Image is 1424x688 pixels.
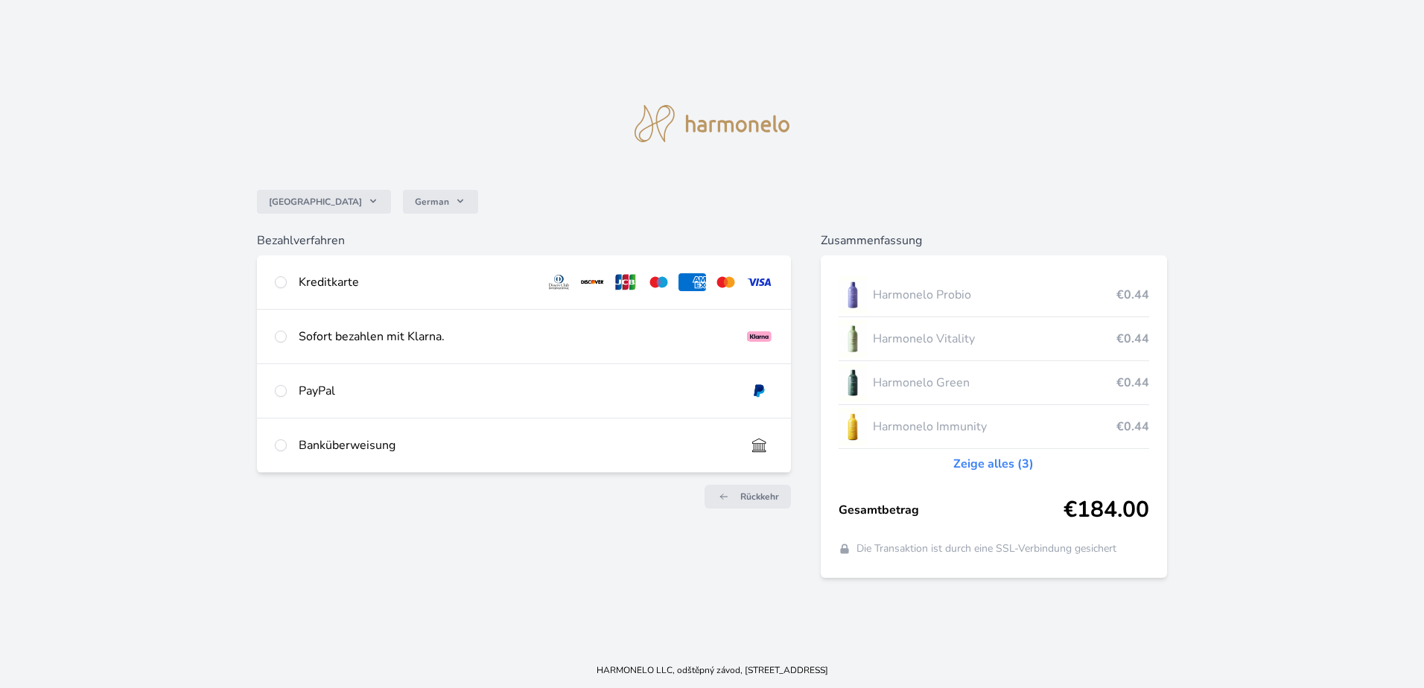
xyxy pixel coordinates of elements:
img: bankTransfer_IBAN.svg [746,436,773,454]
span: Harmonelo Vitality [873,330,1116,348]
span: €0.44 [1116,286,1149,304]
span: German [415,196,449,208]
span: €0.44 [1116,374,1149,392]
button: German [403,190,478,214]
span: €184.00 [1064,497,1149,523]
img: visa.svg [746,273,773,291]
span: [GEOGRAPHIC_DATA] [269,196,362,208]
button: [GEOGRAPHIC_DATA] [257,190,391,214]
span: Harmonelo Probio [873,286,1116,304]
span: Rückkehr [740,491,779,503]
div: PayPal [299,382,734,400]
span: Harmonelo Immunity [873,418,1116,436]
img: discover.svg [579,273,606,291]
img: paypal.svg [746,382,773,400]
span: Die Transaktion ist durch eine SSL-Verbindung gesichert [856,541,1116,556]
span: €0.44 [1116,418,1149,436]
img: mc.svg [712,273,740,291]
img: logo.svg [635,105,789,142]
span: Harmonelo Green [873,374,1116,392]
h6: Zusammenfassung [821,232,1167,249]
img: maestro.svg [645,273,673,291]
img: klarna_paynow.svg [746,328,773,345]
a: Zeige alles (3) [953,455,1034,473]
img: CLEAN_GREEN_se_stinem_x-lo.jpg [839,364,867,401]
div: Sofort bezahlen mit Klarna. [299,328,734,345]
img: jcb.svg [612,273,640,291]
img: IMMUNITY_se_stinem_x-lo.jpg [839,408,867,445]
img: CLEAN_PROBIO_se_stinem_x-lo.jpg [839,276,867,313]
img: diners.svg [545,273,573,291]
div: Kreditkarte [299,273,533,291]
img: CLEAN_VITALITY_se_stinem_x-lo.jpg [839,320,867,357]
div: Banküberweisung [299,436,734,454]
span: Gesamtbetrag [839,501,1064,519]
img: amex.svg [678,273,706,291]
h6: Bezahlverfahren [257,232,791,249]
a: Rückkehr [705,485,791,509]
span: €0.44 [1116,330,1149,348]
